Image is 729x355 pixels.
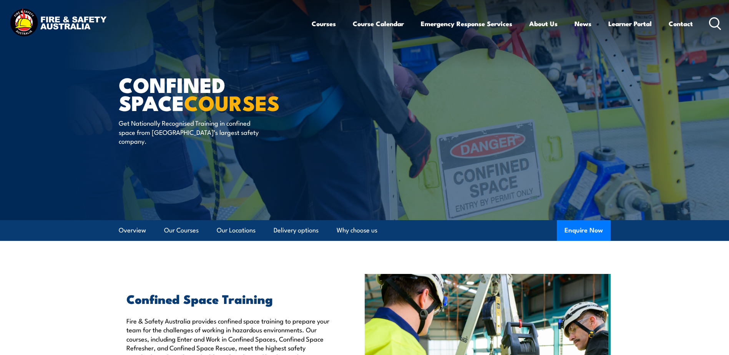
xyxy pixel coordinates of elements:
a: Overview [119,220,146,241]
strong: COURSES [184,86,280,118]
a: About Us [529,13,558,34]
a: Contact [669,13,693,34]
a: Emergency Response Services [421,13,512,34]
a: Learner Portal [608,13,652,34]
h1: Confined Space [119,75,309,111]
p: Get Nationally Recognised Training in confined space from [GEOGRAPHIC_DATA]’s largest safety comp... [119,118,259,145]
button: Enquire Now [557,220,611,241]
a: Delivery options [274,220,319,241]
a: Our Courses [164,220,199,241]
a: Our Locations [217,220,256,241]
a: Courses [312,13,336,34]
a: Course Calendar [353,13,404,34]
a: Why choose us [337,220,377,241]
a: News [575,13,591,34]
h2: Confined Space Training [126,293,329,304]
